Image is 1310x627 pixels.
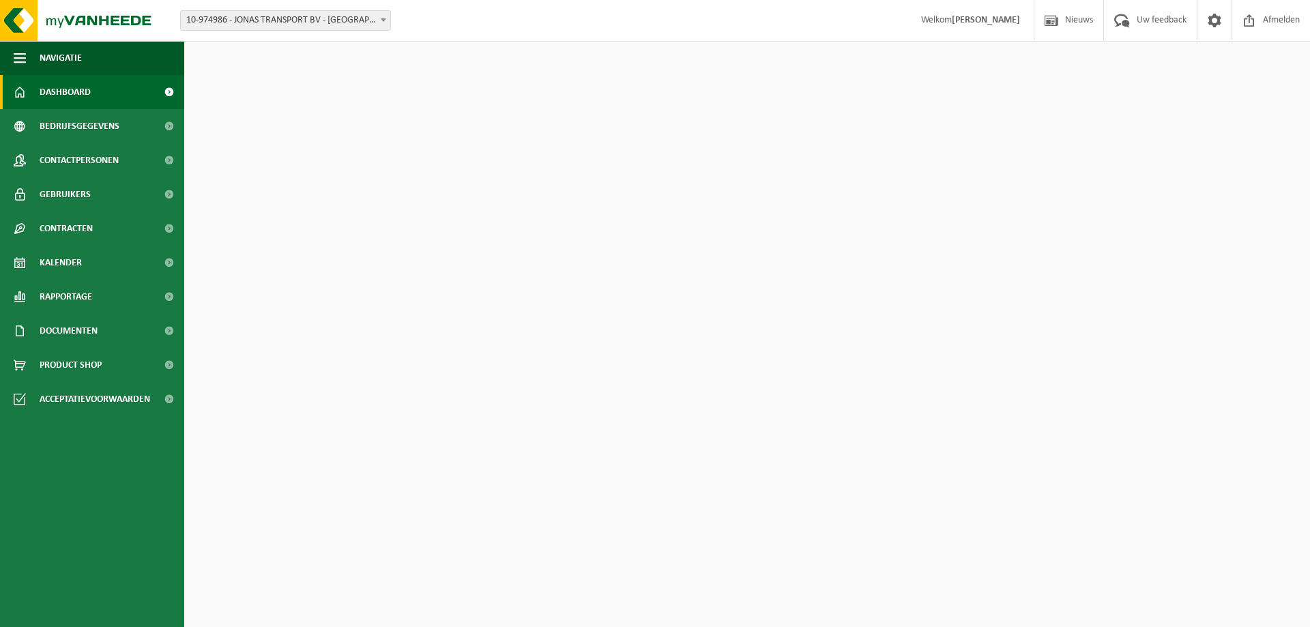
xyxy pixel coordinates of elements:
span: 10-974986 - JONAS TRANSPORT BV - OUDENAARDE [181,11,390,30]
span: Rapportage [40,280,92,314]
span: Documenten [40,314,98,348]
span: Gebruikers [40,177,91,212]
span: 10-974986 - JONAS TRANSPORT BV - OUDENAARDE [180,10,391,31]
iframe: chat widget [7,597,228,627]
strong: [PERSON_NAME] [952,15,1020,25]
span: Bedrijfsgegevens [40,109,119,143]
span: Navigatie [40,41,82,75]
span: Acceptatievoorwaarden [40,382,150,416]
span: Contracten [40,212,93,246]
span: Contactpersonen [40,143,119,177]
span: Dashboard [40,75,91,109]
span: Product Shop [40,348,102,382]
span: Kalender [40,246,82,280]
